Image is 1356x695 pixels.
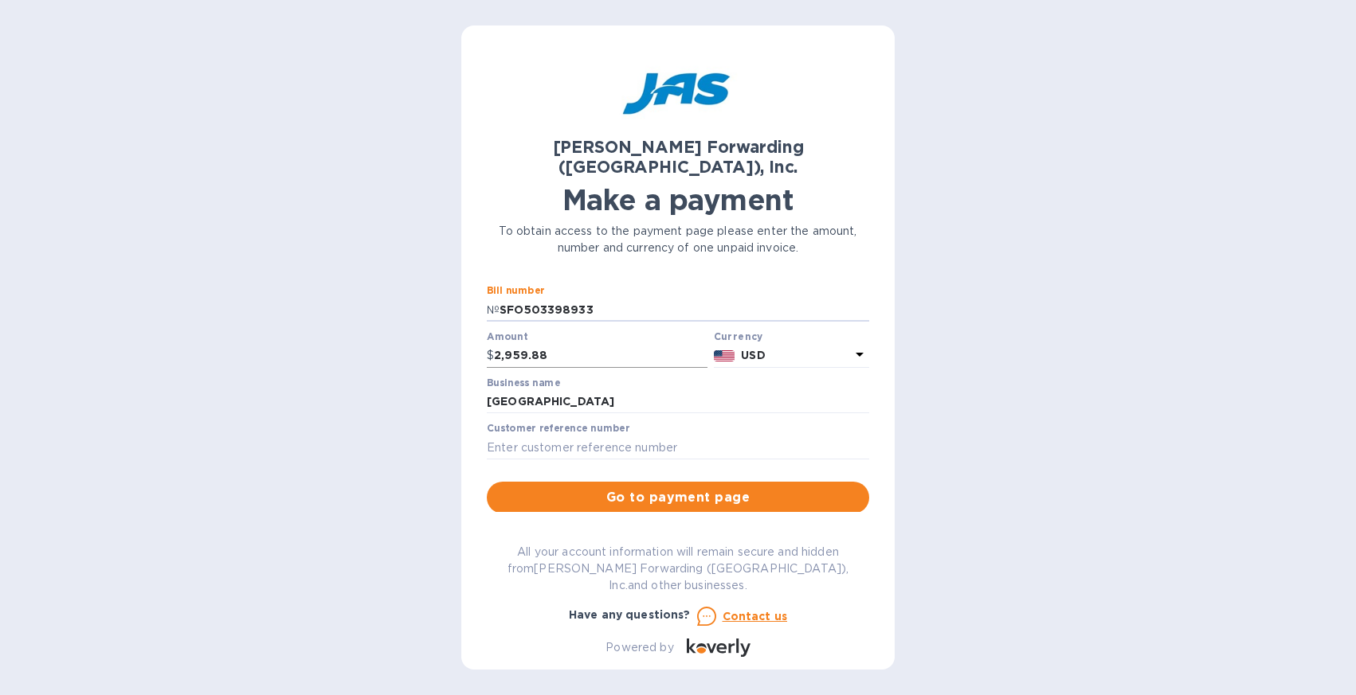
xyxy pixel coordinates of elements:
input: Enter customer reference number [487,435,869,459]
label: Business name [487,378,560,388]
input: 0.00 [494,344,707,368]
button: Go to payment page [487,482,869,513]
input: Enter business name [487,390,869,414]
b: Have any questions? [569,608,691,621]
span: Go to payment page [500,488,856,507]
img: USD [714,350,735,361]
p: To obtain access to the payment page please enter the amount, number and currency of one unpaid i... [487,223,869,256]
p: № [487,302,500,318]
p: All your account information will remain secure and hidden from [PERSON_NAME] Forwarding ([GEOGRA... [487,544,869,594]
u: Contact us [723,610,788,623]
input: Enter bill number [500,298,869,322]
label: Amount [487,332,527,342]
label: Customer reference number [487,424,629,434]
b: Currency [714,330,763,342]
p: $ [487,347,494,364]
p: Powered by [605,639,673,656]
label: Bill number [487,287,544,296]
h1: Make a payment [487,183,869,217]
b: USD [741,349,765,361]
b: [PERSON_NAME] Forwarding ([GEOGRAPHIC_DATA]), Inc. [553,137,804,177]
